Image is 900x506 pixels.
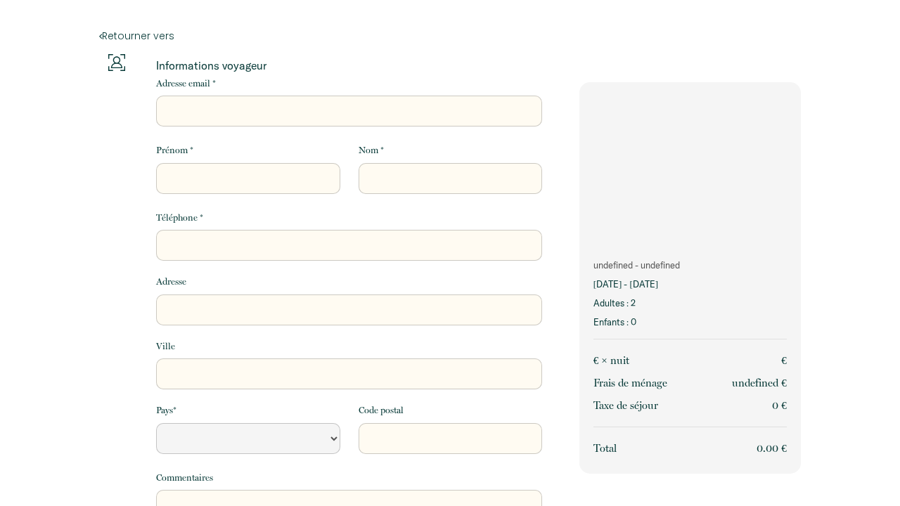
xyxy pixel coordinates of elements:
label: Code postal [359,403,404,417]
a: Retourner vers [99,28,801,44]
span: Total [593,442,617,455]
p: € [781,352,787,369]
label: Adresse [156,275,186,289]
label: Prénom * [156,143,193,157]
p: Frais de ménage [593,375,667,391]
img: rental-image [579,82,801,248]
p: Adultes : 2 [593,297,787,310]
label: Ville [156,339,175,353]
label: Nom * [359,143,384,157]
p: € × nuit [593,352,629,369]
p: Taxe de séjour [593,397,658,414]
p: Enfants : 0 [593,316,787,329]
p: [DATE] - [DATE] [593,278,787,291]
label: Pays [156,403,176,417]
span: 0.00 € [757,442,787,455]
label: Adresse email * [156,77,216,91]
p: undefined € [732,375,787,391]
p: undefined - undefined [593,259,787,272]
p: Informations voyageur [156,58,542,72]
select: Default select example [156,423,340,454]
label: Commentaires [156,471,213,485]
label: Téléphone * [156,211,203,225]
p: 0 € [772,397,787,414]
img: guests-info [108,54,125,71]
